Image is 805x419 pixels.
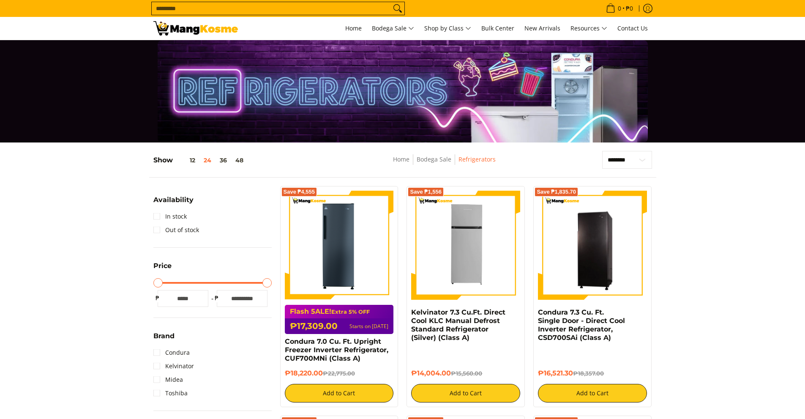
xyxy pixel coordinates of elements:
[477,17,518,40] a: Bulk Center
[199,157,216,164] button: 24
[341,17,366,40] a: Home
[216,157,231,164] button: 36
[323,370,355,377] del: ₱22,775.00
[153,197,194,210] summary: Open
[458,155,496,163] a: Refrigerators
[153,333,175,340] span: Brand
[411,369,520,378] h6: ₱14,004.00
[520,17,565,40] a: New Arrivals
[417,155,451,163] a: Bodega Sale
[538,369,647,378] h6: ₱16,521.30
[538,192,647,299] img: Condura 7.3 Cu. Ft. Single Door - Direct Cool Inverter Refrigerator, CSD700SAi (Class A)
[538,384,647,403] button: Add to Cart
[173,157,199,164] button: 12
[153,210,187,223] a: In stock
[213,294,221,302] span: ₱
[411,308,505,342] a: Kelvinator 7.3 Cu.Ft. Direct Cool KLC Manual Defrost Standard Refrigerator (Silver) (Class A)
[617,24,648,32] span: Contact Us
[285,191,394,300] img: Condura 7.0 Cu. Ft. Upright Freezer Inverter Refrigerator, CUF700MNi (Class A)
[613,17,652,40] a: Contact Us
[420,17,475,40] a: Shop by Class
[153,346,190,359] a: Condura
[372,23,414,34] span: Bodega Sale
[153,263,172,276] summary: Open
[481,24,514,32] span: Bulk Center
[625,5,634,11] span: ₱0
[153,223,199,237] a: Out of stock
[411,384,520,403] button: Add to Cart
[153,386,188,400] a: Toshiba
[524,24,560,32] span: New Arrivals
[231,157,248,164] button: 48
[573,370,604,377] del: ₱18,357.00
[603,4,636,13] span: •
[284,189,315,194] span: Save ₱4,555
[153,359,194,373] a: Kelvinator
[246,17,652,40] nav: Main Menu
[538,308,625,342] a: Condura 7.3 Cu. Ft. Single Door - Direct Cool Inverter Refrigerator, CSD700SAi (Class A)
[153,21,238,36] img: Bodega Sale Refrigerator l Mang Kosme: Home Appliances Warehouse Sale
[153,197,194,203] span: Availability
[153,333,175,346] summary: Open
[153,156,248,164] h5: Show
[566,17,611,40] a: Resources
[537,189,576,194] span: Save ₱1,835.70
[345,24,362,32] span: Home
[393,155,409,163] a: Home
[368,17,418,40] a: Bodega Sale
[451,370,482,377] del: ₱15,560.00
[285,384,394,403] button: Add to Cart
[285,369,394,378] h6: ₱18,220.00
[617,5,622,11] span: 0
[570,23,607,34] span: Resources
[410,189,442,194] span: Save ₱1,556
[424,23,471,34] span: Shop by Class
[153,263,172,269] span: Price
[411,191,520,300] img: Kelvinator 7.3 Cu.Ft. Direct Cool KLC Manual Defrost Standard Refrigerator (Silver) (Class A)
[153,373,183,386] a: Midea
[331,154,557,173] nav: Breadcrumbs
[391,2,404,15] button: Search
[153,294,162,302] span: ₱
[285,337,388,362] a: Condura 7.0 Cu. Ft. Upright Freezer Inverter Refrigerator, CUF700MNi (Class A)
